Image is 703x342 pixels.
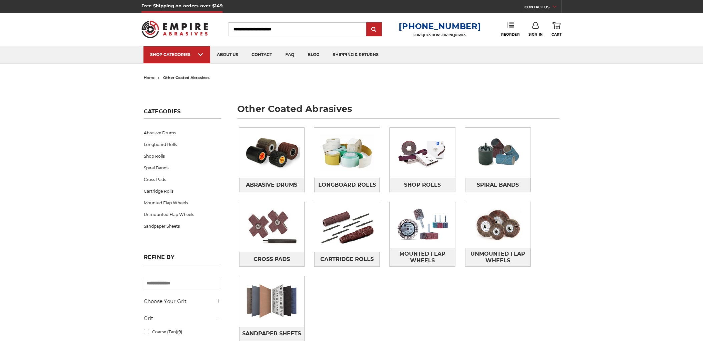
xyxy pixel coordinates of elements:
[239,252,305,266] a: Cross Pads
[141,16,208,42] img: Empire Abrasives
[245,46,279,63] a: contact
[501,32,519,37] span: Reorder
[390,178,455,192] a: Shop Rolls
[239,130,305,176] img: Abrasive Drums
[465,248,530,266] span: Unmounted Flap Wheels
[529,32,543,37] span: Sign In
[144,139,221,150] a: Longboard Rolls
[144,197,221,209] a: Mounted Flap Wheels
[279,46,301,63] a: faq
[150,52,204,57] div: SHOP CATEGORIES
[144,75,155,80] a: home
[239,178,305,192] a: Abrasive Drums
[465,130,531,176] img: Spiral Bands
[524,3,562,13] a: CONTACT US
[144,220,221,232] a: Sandpaper Sheets
[144,127,221,139] a: Abrasive Drums
[239,327,305,341] a: Sandpaper Sheets
[404,179,441,191] span: Shop Rolls
[144,174,221,185] a: Cross Pads
[399,21,481,31] a: [PHONE_NUMBER]
[465,178,531,192] a: Spiral Bands
[552,22,562,37] a: Cart
[399,33,481,37] p: FOR QUESTIONS OR INQUIRIES
[390,248,455,266] span: Mounted Flap Wheels
[465,202,531,248] img: Unmounted Flap Wheels
[477,179,519,191] span: Spiral Bands
[314,252,380,266] a: Cartridge Rolls
[144,162,221,174] a: Spiral Bands
[239,204,305,250] img: Cross Pads
[254,254,290,265] span: Cross Pads
[314,130,380,176] img: Longboard Rolls
[144,209,221,220] a: Unmounted Flap Wheels
[326,46,385,63] a: shipping & returns
[210,46,245,63] a: about us
[177,329,182,334] span: (9)
[367,23,381,36] input: Submit
[314,204,380,250] img: Cartridge Rolls
[144,254,221,264] h5: Refine by
[242,328,301,339] span: Sandpaper Sheets
[144,326,221,338] a: Coarse (Tan)
[390,130,455,176] img: Shop Rolls
[144,108,221,119] h5: Categories
[320,254,374,265] span: Cartridge Rolls
[318,179,376,191] span: Longboard Rolls
[465,248,531,266] a: Unmounted Flap Wheels
[144,150,221,162] a: Shop Rolls
[501,22,519,36] a: Reorder
[301,46,326,63] a: blog
[163,75,210,80] span: other coated abrasives
[246,179,297,191] span: Abrasive Drums
[552,32,562,37] span: Cart
[314,178,380,192] a: Longboard Rolls
[144,314,221,322] h5: Grit
[239,278,305,324] img: Sandpaper Sheets
[390,202,455,248] img: Mounted Flap Wheels
[144,185,221,197] a: Cartridge Rolls
[144,297,221,305] h5: Choose Your Grit
[237,104,560,119] h1: other coated abrasives
[390,248,455,266] a: Mounted Flap Wheels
